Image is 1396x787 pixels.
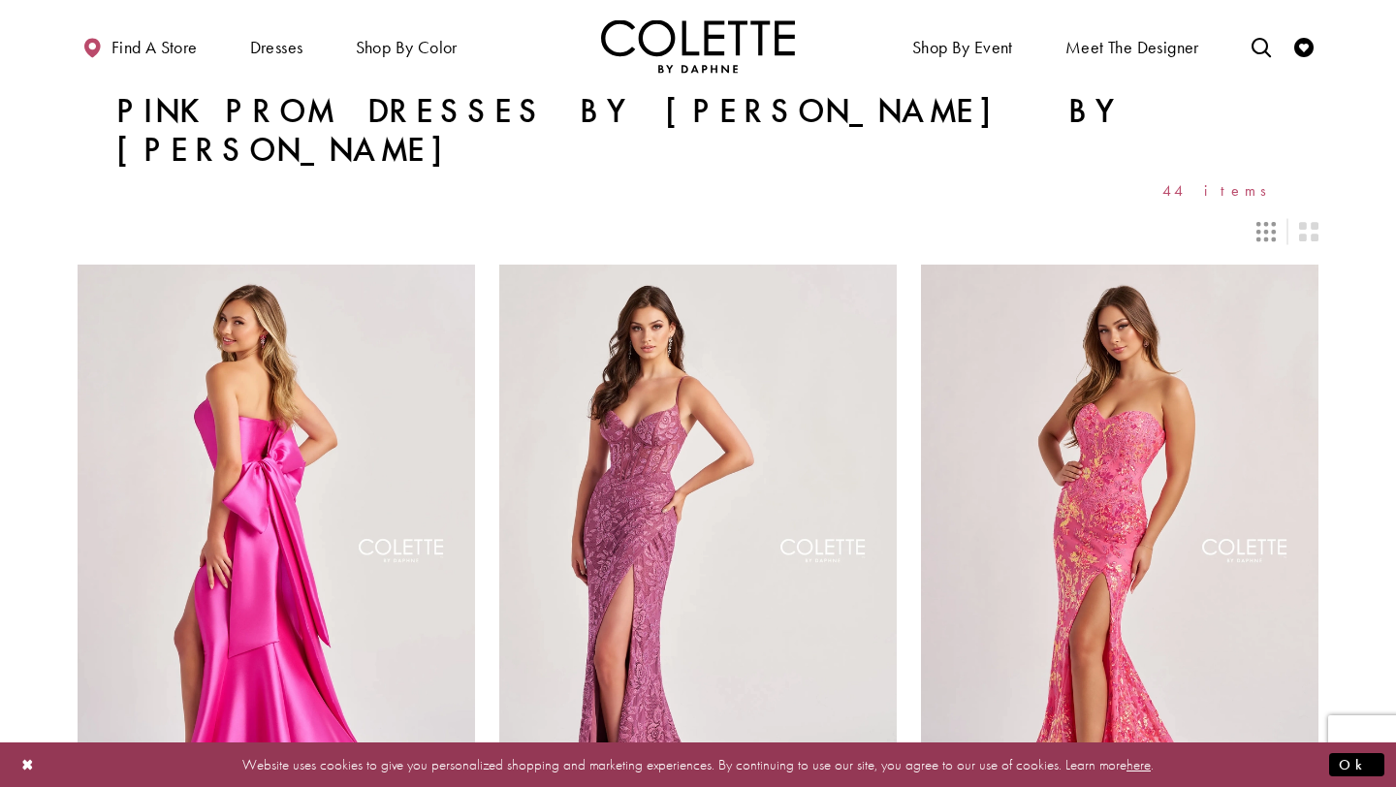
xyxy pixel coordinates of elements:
[78,19,202,73] a: Find a store
[1061,19,1204,73] a: Meet the designer
[912,38,1013,57] span: Shop By Event
[250,38,303,57] span: Dresses
[356,38,458,57] span: Shop by color
[111,38,198,57] span: Find a store
[1162,182,1280,199] span: 44 items
[66,210,1330,253] div: Layout Controls
[601,19,795,73] a: Visit Home Page
[12,747,45,781] button: Close Dialog
[1065,38,1199,57] span: Meet the designer
[601,19,795,73] img: Colette by Daphne
[907,19,1018,73] span: Shop By Event
[116,92,1280,170] h1: Pink Prom Dresses by [PERSON_NAME] by [PERSON_NAME]
[351,19,462,73] span: Shop by color
[1289,19,1318,73] a: Check Wishlist
[245,19,308,73] span: Dresses
[1256,222,1276,241] span: Switch layout to 3 columns
[1299,222,1318,241] span: Switch layout to 2 columns
[140,751,1256,777] p: Website uses cookies to give you personalized shopping and marketing experiences. By continuing t...
[1126,754,1151,773] a: here
[1247,19,1276,73] a: Toggle search
[1329,752,1384,776] button: Submit Dialog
